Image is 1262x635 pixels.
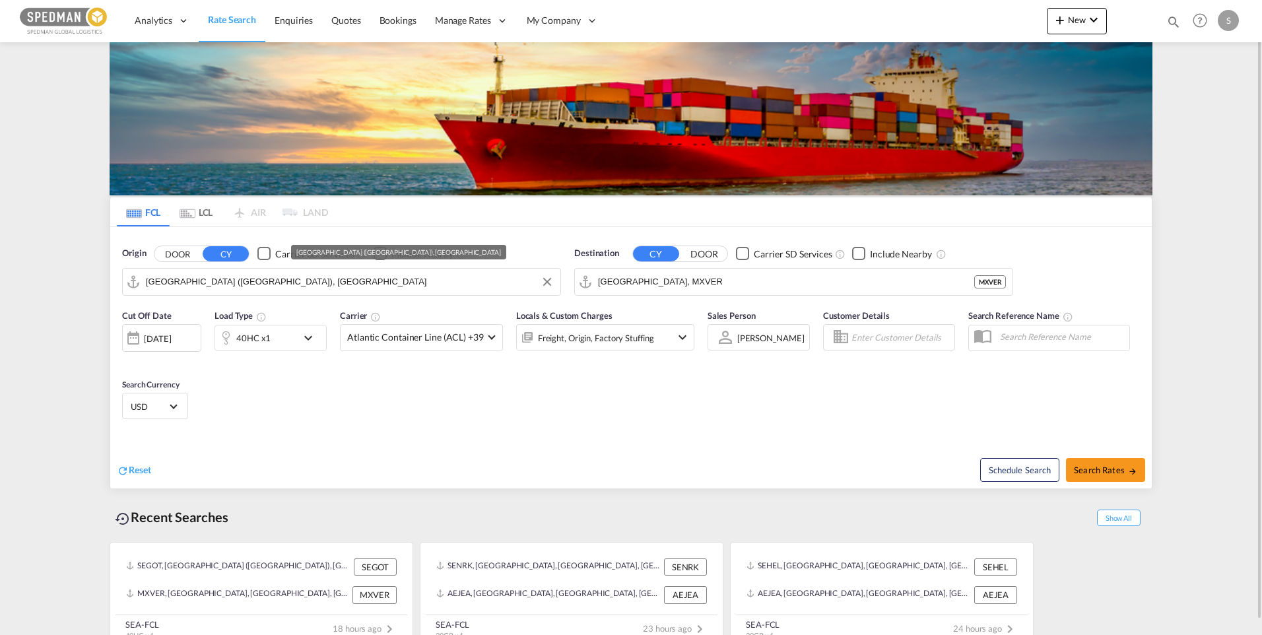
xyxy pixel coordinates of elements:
[122,351,132,368] md-datepicker: Select
[980,458,1059,482] button: Note: By default Schedule search will only considerorigin ports, destination ports and cut off da...
[256,312,267,322] md-icon: icon-information-outline
[516,324,694,351] div: Freight Origin Factory Stuffingicon-chevron-down
[974,586,1017,603] div: AEJEA
[340,310,381,321] span: Carrier
[1218,10,1239,31] div: S
[852,247,932,261] md-checkbox: Checkbox No Ink
[968,310,1073,321] span: Search Reference Name
[1063,312,1073,322] md-icon: Your search will be saved by the below given name
[747,558,971,576] div: SEHEL, Helsingborg, Sweden, Northern Europe, Europe
[675,329,690,345] md-icon: icon-chevron-down
[1074,465,1137,475] span: Search Rates
[1166,15,1181,29] md-icon: icon-magnify
[20,6,109,36] img: c12ca350ff1b11efb6b291369744d907.png
[129,464,151,475] span: Reset
[436,558,661,576] div: SENRK, Norrkoping, Sweden, Northern Europe, Europe
[146,272,554,292] input: Search by Port
[115,511,131,527] md-icon: icon-backup-restore
[1189,9,1211,32] span: Help
[154,246,201,261] button: DOOR
[347,331,484,344] span: Atlantic Container Line (ACL) +39
[380,15,416,26] span: Bookings
[1066,458,1145,482] button: Search Ratesicon-arrow-right
[754,248,832,261] div: Carrier SD Services
[747,586,971,603] div: AEJEA, Jebel Ali, United Arab Emirates, Middle East, Middle East
[125,618,159,630] div: SEA-FCL
[537,272,557,292] button: Clear Input
[123,269,560,295] md-input-container: Gothenburg (Goteborg), SEGOT
[736,328,806,347] md-select: Sales Person: Sven Sjostrand
[215,325,327,351] div: 40HC x1icon-chevron-down
[835,249,846,259] md-icon: Unchecked: Search for CY (Container Yard) services for all selected carriers.Checked : Search for...
[215,310,267,321] span: Load Type
[352,586,397,603] div: MXVER
[122,380,180,389] span: Search Currency
[823,310,890,321] span: Customer Details
[736,247,832,261] md-checkbox: Checkbox No Ink
[117,465,129,477] md-icon: icon-refresh
[870,248,932,261] div: Include Nearby
[1047,8,1107,34] button: icon-plus 400-fgNewicon-chevron-down
[1097,510,1141,526] span: Show All
[1052,15,1102,25] span: New
[936,249,946,259] md-icon: Unchecked: Ignores neighbouring ports when fetching rates.Checked : Includes neighbouring ports w...
[203,246,249,261] button: CY
[354,558,397,576] div: SEGOT
[131,401,168,413] span: USD
[300,330,323,346] md-icon: icon-chevron-down
[575,269,1013,295] md-input-container: Veracruz, MXVER
[1128,467,1137,476] md-icon: icon-arrow-right
[993,327,1129,347] input: Search Reference Name
[633,246,679,261] button: CY
[144,333,171,345] div: [DATE]
[516,310,613,321] span: Locals & Custom Charges
[643,623,708,634] span: 23 hours ago
[737,333,805,343] div: [PERSON_NAME]
[117,197,328,226] md-pagination-wrapper: Use the left and right arrow keys to navigate between tabs
[708,310,756,321] span: Sales Person
[664,586,707,603] div: AEJEA
[208,14,256,25] span: Rate Search
[574,247,619,260] span: Destination
[436,618,469,630] div: SEA-FCL
[1189,9,1218,33] div: Help
[598,272,974,292] input: Search by Port
[435,14,491,27] span: Manage Rates
[664,558,707,576] div: SENRK
[275,15,313,26] span: Enquiries
[681,246,727,261] button: DOOR
[333,623,397,634] span: 18 hours ago
[1052,12,1068,28] md-icon: icon-plus 400-fg
[527,14,581,27] span: My Company
[122,324,201,352] div: [DATE]
[110,227,1152,488] div: Origin DOOR CY Checkbox No InkUnchecked: Search for CY (Container Yard) services for all selected...
[974,558,1017,576] div: SEHEL
[126,558,350,576] div: SEGOT, Gothenburg (Goteborg), Sweden, Northern Europe, Europe
[296,245,500,259] div: [GEOGRAPHIC_DATA] ([GEOGRAPHIC_DATA]), [GEOGRAPHIC_DATA]
[129,397,181,416] md-select: Select Currency: $ USDUnited States Dollar
[374,247,453,261] md-checkbox: Checkbox No Ink
[1166,15,1181,34] div: icon-magnify
[746,618,780,630] div: SEA-FCL
[122,310,172,321] span: Cut Off Date
[117,197,170,226] md-tab-item: FCL
[1086,12,1102,28] md-icon: icon-chevron-down
[275,248,354,261] div: Carrier SD Services
[436,586,661,603] div: AEJEA, Jebel Ali, United Arab Emirates, Middle East, Middle East
[110,42,1152,195] img: LCL+%26+FCL+BACKGROUND.png
[953,623,1018,634] span: 24 hours ago
[236,329,271,347] div: 40HC x1
[331,15,360,26] span: Quotes
[117,463,151,478] div: icon-refreshReset
[170,197,222,226] md-tab-item: LCL
[257,247,354,261] md-checkbox: Checkbox No Ink
[110,502,234,532] div: Recent Searches
[538,329,654,347] div: Freight Origin Factory Stuffing
[851,327,950,347] input: Enter Customer Details
[135,14,172,27] span: Analytics
[122,247,146,260] span: Origin
[974,275,1006,288] div: MXVER
[370,312,381,322] md-icon: The selected Trucker/Carrierwill be displayed in the rate results If the rates are from another f...
[126,586,349,603] div: MXVER, Veracruz, Mexico, Mexico & Central America, Americas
